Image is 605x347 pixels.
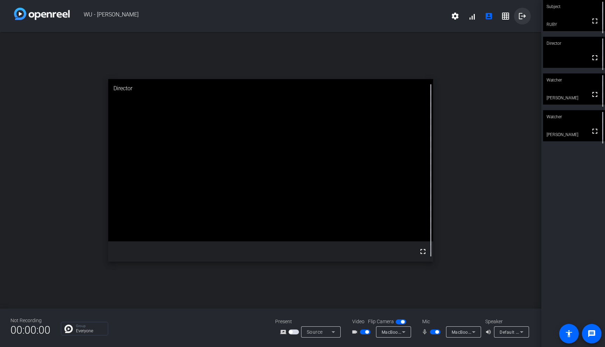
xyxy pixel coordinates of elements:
mat-icon: fullscreen [591,90,599,99]
p: Group [76,324,104,328]
mat-icon: message [587,330,596,338]
mat-icon: videocam_outline [352,328,360,336]
span: Video [352,318,364,325]
img: white-gradient.svg [14,8,70,20]
mat-icon: logout [518,12,527,20]
span: Source [307,329,323,335]
img: Chat Icon [64,325,73,333]
p: Everyone [76,329,104,333]
span: 00:00:00 [11,321,50,339]
mat-icon: fullscreen [591,127,599,135]
mat-icon: screen_share_outline [280,328,288,336]
div: Not Recording [11,317,50,324]
mat-icon: accessibility [565,330,573,338]
span: Default - MacBook Pro Speakers (Built-in) [500,329,584,335]
span: Flip Camera [368,318,394,325]
mat-icon: fullscreen [591,17,599,25]
mat-icon: settings [451,12,459,20]
div: Mic [415,318,485,325]
div: Speaker [485,318,527,325]
div: Watcher [543,110,605,123]
mat-icon: fullscreen [591,54,599,62]
mat-icon: volume_up [485,328,494,336]
span: MacBook Pro Microphone (Built-in) [452,329,523,335]
span: MacBook Pro Camera (0000:0001) [382,329,453,335]
button: signal_cellular_alt [464,8,480,24]
div: Director [543,37,605,50]
mat-icon: account_box [485,12,493,20]
mat-icon: mic_none [422,328,430,336]
mat-icon: fullscreen [419,247,427,256]
div: Director [108,79,433,98]
div: Watcher [543,73,605,87]
span: WU - [PERSON_NAME] [70,8,447,24]
div: Present [275,318,345,325]
mat-icon: grid_on [501,12,510,20]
